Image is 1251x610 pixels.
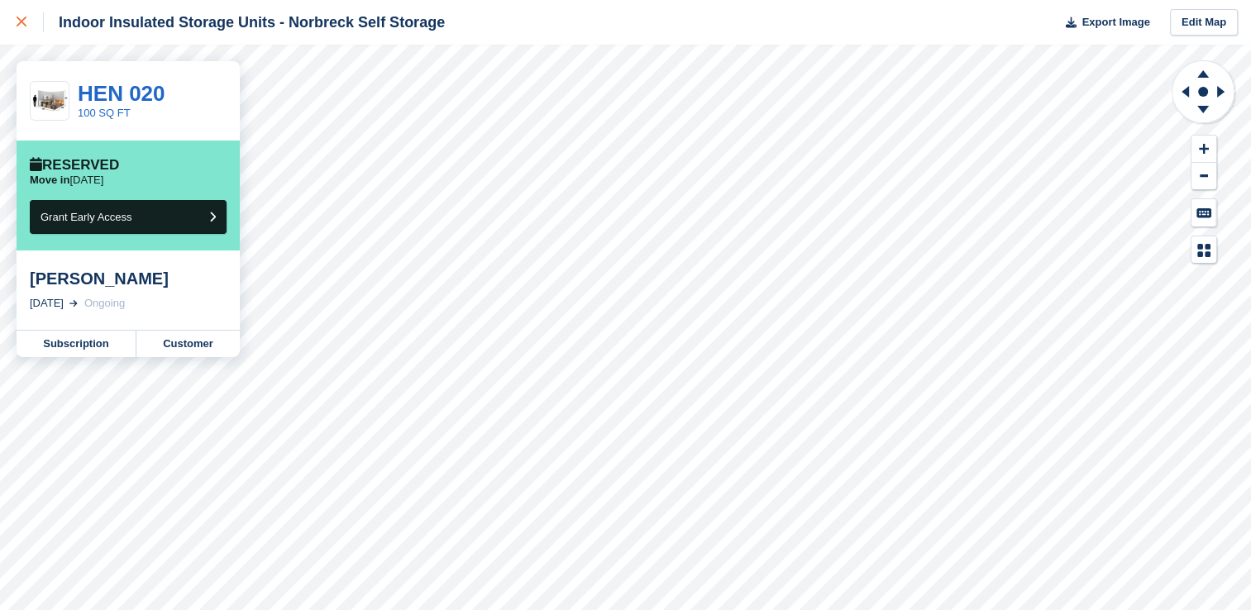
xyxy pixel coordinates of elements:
button: Keyboard Shortcuts [1191,199,1216,226]
img: 100-sqft-unit.jpg [31,87,69,116]
div: Ongoing [84,295,125,312]
div: [DATE] [30,295,64,312]
button: Zoom Out [1191,163,1216,190]
div: [PERSON_NAME] [30,269,227,288]
button: Zoom In [1191,136,1216,163]
p: [DATE] [30,174,103,187]
a: 100 SQ FT [78,107,131,119]
span: Move in [30,174,69,186]
a: Edit Map [1170,9,1238,36]
a: Subscription [17,331,136,357]
button: Map Legend [1191,236,1216,264]
a: Customer [136,331,240,357]
div: Reserved [30,157,119,174]
a: HEN 020 [78,81,165,106]
button: Export Image [1056,9,1150,36]
div: Indoor Insulated Storage Units - Norbreck Self Storage [44,12,445,32]
span: Grant Early Access [41,211,132,223]
img: arrow-right-light-icn-cde0832a797a2874e46488d9cf13f60e5c3a73dbe684e267c42b8395dfbc2abf.svg [69,300,78,307]
button: Grant Early Access [30,200,227,234]
span: Export Image [1081,14,1149,31]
